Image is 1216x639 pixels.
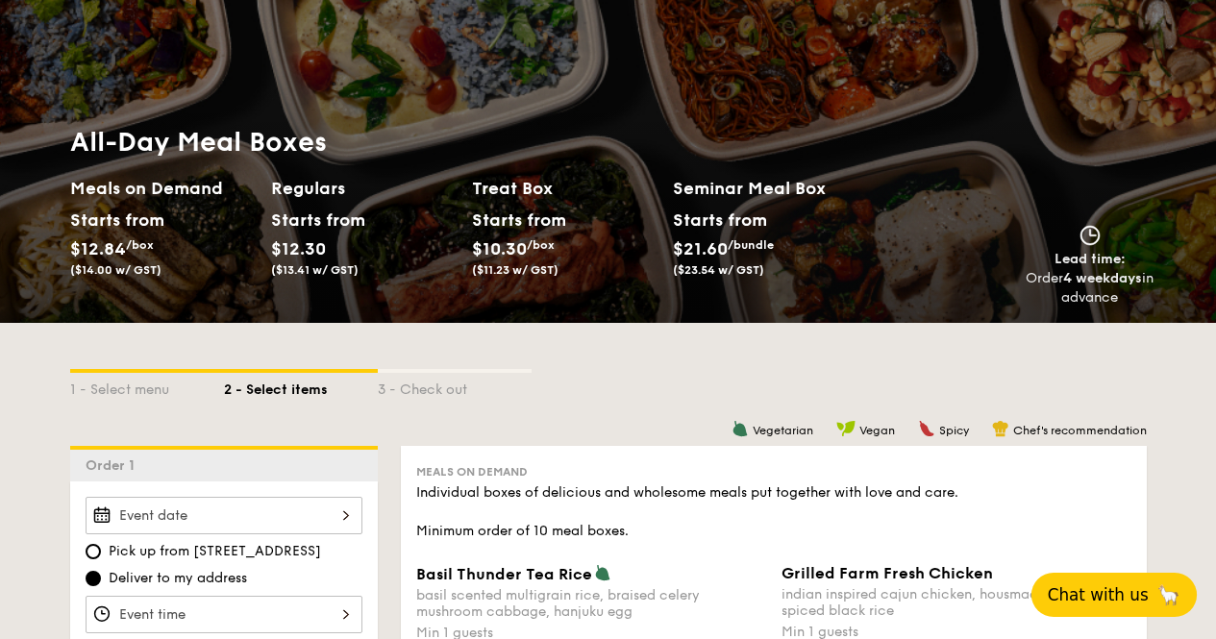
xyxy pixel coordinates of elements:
[224,373,378,400] div: 2 - Select items
[1055,251,1126,267] span: Lead time:
[86,596,362,633] input: Event time
[109,569,247,588] span: Deliver to my address
[992,420,1009,437] img: icon-chef-hat.a58ddaea.svg
[1076,225,1104,246] img: icon-clock.2db775ea.svg
[918,420,935,437] img: icon-spicy.37a8142b.svg
[728,238,774,252] span: /bundle
[70,175,256,202] h2: Meals on Demand
[1013,424,1147,437] span: Chef's recommendation
[271,238,326,259] span: $12.30
[416,587,766,620] div: basil scented multigrain rice, braised celery mushroom cabbage, hanjuku egg
[472,175,658,202] h2: Treat Box
[271,206,357,234] div: Starts from
[271,263,359,277] span: ($13.41 w/ GST)
[527,238,555,252] span: /box
[1026,269,1154,307] div: Order in advance
[472,206,558,234] div: Starts from
[472,238,527,259] span: $10.30
[70,263,161,277] span: ($14.00 w/ GST)
[86,544,101,559] input: Pick up from [STREET_ADDRESS]
[836,420,856,437] img: icon-vegan.f8ff3823.svg
[70,238,126,259] span: $12.84
[416,483,1131,541] div: Individual boxes of delicious and wholesome meals put together with love and care. Minimum order ...
[378,373,532,400] div: 3 - Check out
[1156,583,1180,606] span: 🦙
[416,565,592,583] span: Basil Thunder Tea Rice
[859,424,895,437] span: Vegan
[673,175,874,202] h2: Seminar Meal Box
[126,238,154,252] span: /box
[673,206,766,234] div: Starts from
[782,564,993,582] span: Grilled Farm Fresh Chicken
[732,420,749,437] img: icon-vegetarian.fe4039eb.svg
[271,175,457,202] h2: Regulars
[70,206,156,234] div: Starts from
[109,542,321,561] span: Pick up from [STREET_ADDRESS]
[416,465,528,479] span: Meals on Demand
[70,125,874,160] h1: All-Day Meal Boxes
[939,424,969,437] span: Spicy
[1031,573,1197,617] button: Chat with us🦙
[70,373,224,400] div: 1 - Select menu
[594,564,611,581] img: icon-vegetarian.fe4039eb.svg
[86,457,142,474] span: Order 1
[472,263,558,277] span: ($11.23 w/ GST)
[86,571,101,586] input: Deliver to my address
[673,263,764,277] span: ($23.54 w/ GST)
[753,424,813,437] span: Vegetarian
[782,586,1131,619] div: indian inspired cajun chicken, housmade pesto, spiced black rice
[86,497,362,534] input: Event date
[673,238,728,259] span: $21.60
[1048,585,1149,604] span: Chat with us
[1063,270,1142,286] strong: 4 weekdays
